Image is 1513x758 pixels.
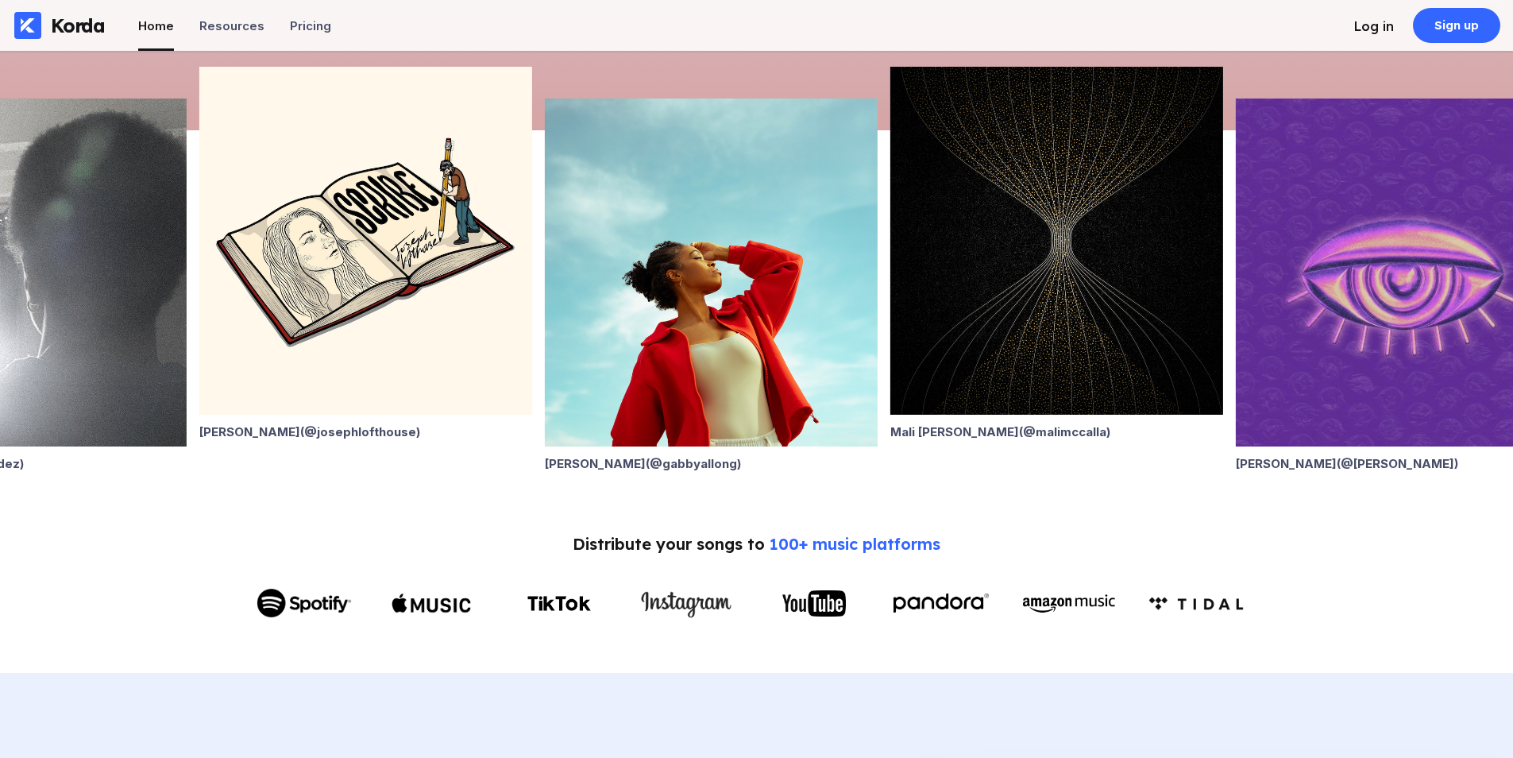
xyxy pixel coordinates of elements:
img: Gabby Allong [545,99,878,447]
img: Pandora [894,594,989,613]
img: Joseph Lofthouse [199,67,532,415]
div: [PERSON_NAME] (@ gabbyallong ) [545,456,878,471]
div: Resources [199,18,264,33]
span: 100+ music platforms [770,534,940,554]
a: Sign up [1413,8,1500,43]
div: Mali [PERSON_NAME] (@ malimccalla ) [890,424,1223,439]
img: Amazon [1148,597,1244,610]
img: TikTok [527,596,591,611]
img: Instagram [639,586,734,621]
div: Log in [1354,18,1394,34]
img: Amazon [1021,590,1117,617]
div: Sign up [1434,17,1480,33]
div: Korda [51,14,105,37]
img: YouTube [782,590,846,617]
img: Apple Music [392,581,471,625]
img: Mali McCalla [890,67,1223,415]
img: Spotify [257,589,352,617]
div: Home [138,18,174,33]
div: [PERSON_NAME] (@ josephlofthouse ) [199,424,532,439]
div: Pricing [290,18,331,33]
div: Distribute your songs to [573,534,940,554]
